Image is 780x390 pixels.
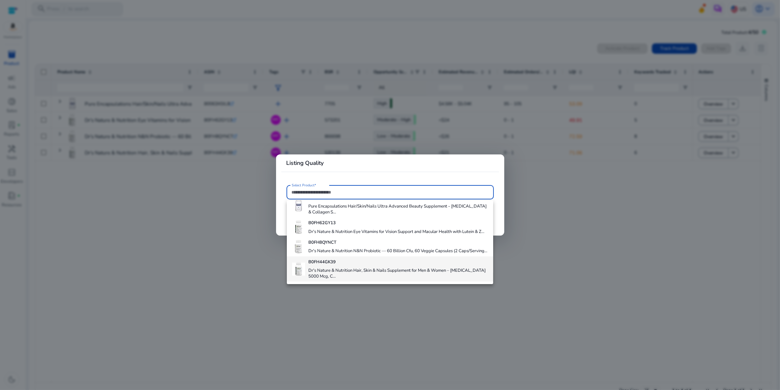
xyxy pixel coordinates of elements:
[292,221,305,234] img: 4177ud3iVrL._AC_US40_.jpg
[292,240,305,253] img: 41swXBBDcwL._AC_US40_.jpg
[308,259,336,265] b: B0FH44GK39
[308,248,487,254] h4: Dr's Nature & Nutrition N&N Probiotic — 60 Billion Cfu, 60 Veggie Capsules (2 Caps/Serving...
[308,268,488,279] h4: Dr's Nature & Nutrition Hair, Skin & Nails Supplement for Men & Women – [MEDICAL_DATA] 5000 Mcg, ...
[308,220,336,226] b: B0FH62GY13
[292,263,305,276] img: 41ICkUZHvFL._AC_US40_.jpg
[292,183,316,187] mat-label: Select Product*
[308,204,488,215] h4: Pure Encapsulations Hair/Skin/Nails Ultra Advanced Beauty Supplement - [MEDICAL_DATA] & Collagen ...
[292,198,305,211] img: 419y8QmcxFL._AC_US40_.jpg
[308,239,336,245] b: B0FH8QYNCT
[287,159,324,167] b: Listing Quality
[308,229,484,235] h4: Dr's Nature & Nutrition Eye Vitamins for Vision Support and Macular Health with Lutein & Z...
[308,195,333,201] b: B0063X0JL8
